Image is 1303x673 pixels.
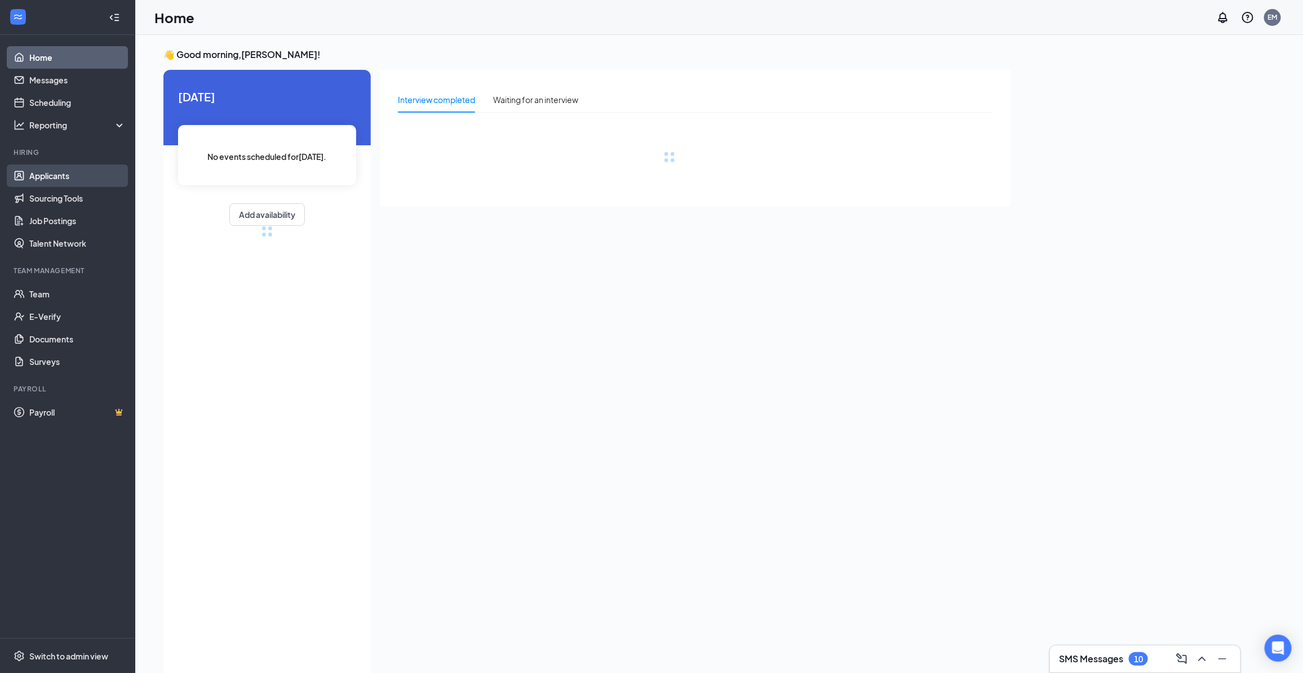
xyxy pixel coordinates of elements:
div: 10 [1134,654,1143,664]
svg: Minimize [1216,652,1229,666]
div: EM [1268,12,1278,22]
svg: QuestionInfo [1241,11,1255,24]
button: Add availability [229,203,305,226]
a: Team [29,283,126,305]
svg: WorkstreamLogo [12,11,24,23]
span: No events scheduled for [DATE] . [208,150,327,163]
svg: Analysis [14,119,25,131]
a: Sourcing Tools [29,187,126,210]
a: Job Postings [29,210,126,232]
a: Surveys [29,350,126,373]
h1: Home [154,8,194,27]
a: E-Verify [29,305,126,328]
button: ComposeMessage [1173,650,1191,668]
div: Switch to admin view [29,650,108,662]
h3: 👋 Good morning, [PERSON_NAME] ! [163,48,1011,61]
div: Open Intercom Messenger [1265,635,1292,662]
a: Applicants [29,164,126,187]
a: PayrollCrown [29,401,126,424]
div: Reporting [29,119,126,131]
a: Documents [29,328,126,350]
a: Scheduling [29,91,126,114]
div: Team Management [14,266,123,275]
a: Home [29,46,126,69]
div: Hiring [14,148,123,157]
a: Messages [29,69,126,91]
div: Payroll [14,384,123,394]
svg: ComposeMessage [1175,652,1189,666]
svg: ChevronUp [1195,652,1209,666]
div: Interview completed [398,93,475,106]
span: [DATE] [178,88,356,105]
svg: Collapse [109,12,120,23]
div: Waiting for an interview [493,93,578,106]
button: ChevronUp [1193,650,1211,668]
button: Minimize [1213,650,1231,668]
div: loading meetings... [262,226,273,237]
svg: Settings [14,650,25,662]
svg: Notifications [1216,11,1230,24]
a: Talent Network [29,232,126,255]
h3: SMS Messages [1059,653,1123,665]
